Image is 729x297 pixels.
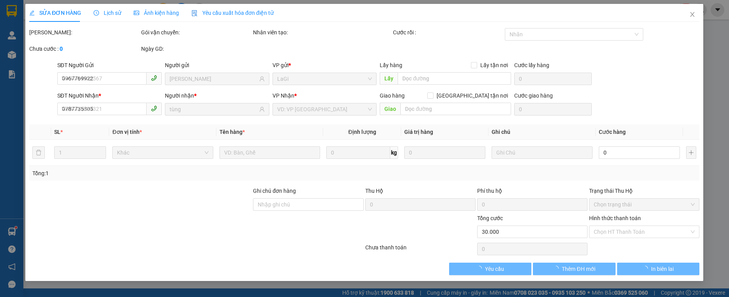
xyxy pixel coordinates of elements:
span: Lấy tận nơi [478,61,511,69]
span: 0968278298 [3,36,38,43]
label: Cước giao hàng [515,92,553,99]
div: Người gửi [165,61,269,69]
span: 33 Bác Ái, P Phước Hội, TX Lagi [3,20,69,34]
b: 0 [60,46,63,52]
button: delete [32,146,45,159]
button: Yêu cầu [449,263,531,275]
span: Ảnh kiện hàng [134,10,179,16]
span: Tên hàng [219,129,245,135]
div: Ngày GD: [142,44,252,53]
span: phone [151,105,157,112]
input: Cước lấy hàng [515,73,592,85]
span: kg [390,146,398,159]
button: plus [687,146,697,159]
div: Nhân viên tạo: [253,28,392,37]
span: Đơn vị tính [113,129,142,135]
span: Thu Hộ [365,188,383,194]
span: LaGi [86,50,101,58]
span: Thêm ĐH mới [562,265,595,273]
th: Ghi chú [489,124,596,140]
label: Cước lấy hàng [515,62,550,68]
span: clock-circle [94,10,99,16]
div: Người nhận [165,91,269,100]
span: Khác [117,147,209,158]
img: icon [192,10,198,16]
span: Lấy [380,72,398,85]
label: Hình thức thanh toán [589,215,641,221]
input: Tên người gửi [170,75,258,83]
strong: Phiếu gửi hàng [3,50,52,58]
span: Chọn trạng thái [594,199,695,210]
span: user [259,107,265,112]
div: Phí thu hộ [477,187,587,198]
span: loading [554,266,562,271]
div: Gói vận chuyển: [142,28,252,37]
span: Định lượng [349,129,376,135]
span: close [690,11,696,18]
span: Giao [380,103,401,115]
label: Ghi chú đơn hàng [253,188,296,194]
span: Tổng cước [477,215,503,221]
span: SL [54,129,60,135]
span: picture [134,10,140,16]
div: Chưa thanh toán [364,243,476,257]
span: Lấy hàng [380,62,403,68]
span: Yêu cầu [485,265,504,273]
span: 8MUK9HPP [74,4,113,13]
span: SỬA ĐƠN HÀNG [29,10,81,16]
button: Thêm ĐH mới [533,263,616,275]
input: VD: Bàn, Ghế [219,146,320,159]
span: Yêu cầu xuất hóa đơn điện tử [192,10,274,16]
span: Giao hàng [380,92,405,99]
span: VP Nhận [272,92,294,99]
span: In biên lai [651,265,674,273]
input: Dọc đường [398,72,511,85]
span: [GEOGRAPHIC_DATA] tận nơi [434,91,511,100]
span: edit [29,10,35,16]
div: SĐT Người Nhận [57,91,162,100]
input: Ghi Chú [492,146,593,159]
span: LaGi [277,73,372,85]
div: [PERSON_NAME]: [29,28,140,37]
button: In biên lai [617,263,699,275]
div: Tổng: 1 [32,169,281,178]
input: Tên người nhận [170,105,258,114]
input: Cước giao hàng [515,103,592,116]
button: Close [682,4,704,26]
div: Chưa cước : [29,44,140,53]
input: Ghi chú đơn hàng [253,198,364,211]
div: VP gửi [272,61,377,69]
div: SĐT Người Gửi [57,61,162,69]
div: Trạng thái Thu Hộ [589,187,699,195]
span: loading [643,266,651,271]
input: Dọc đường [401,103,511,115]
span: user [259,76,265,82]
span: phone [151,75,157,81]
input: 0 [404,146,486,159]
div: Cước rồi : [393,28,504,37]
span: loading [477,266,485,271]
span: Cước hàng [599,129,626,135]
strong: Nhà xe Mỹ Loan [3,4,70,15]
span: Lịch sử [94,10,122,16]
span: Giá trị hàng [404,129,433,135]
